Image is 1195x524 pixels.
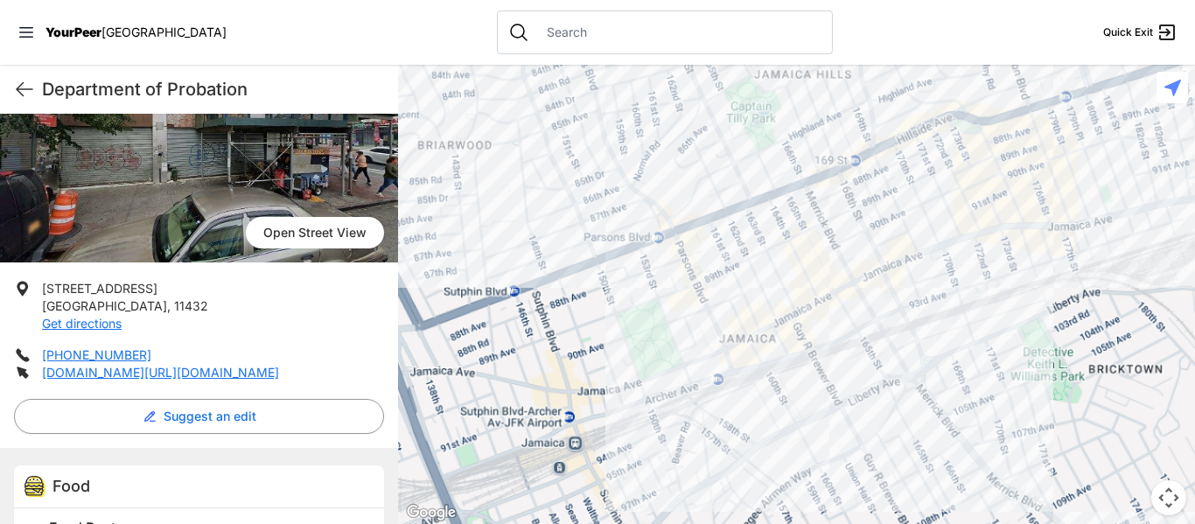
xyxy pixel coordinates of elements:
span: [STREET_ADDRESS] [42,281,157,296]
input: Search [536,24,821,41]
h1: Department of Probation [42,77,384,101]
a: Open Street View [246,217,384,248]
button: Map camera controls [1151,480,1186,515]
span: , [167,298,171,313]
div: Jamaica Site - Main Office [398,65,1195,524]
span: 11432 [174,298,208,313]
span: YourPeer [45,24,101,39]
span: [GEOGRAPHIC_DATA] [42,298,167,313]
a: Open this area in Google Maps (opens a new window) [402,501,460,524]
a: [PHONE_NUMBER] [42,347,151,362]
span: Suggest an edit [164,408,256,425]
a: [DOMAIN_NAME][URL][DOMAIN_NAME] [42,365,279,380]
img: Google [402,501,460,524]
button: Suggest an edit [14,399,384,434]
a: YourPeer[GEOGRAPHIC_DATA] [45,27,227,38]
span: Food [52,477,90,495]
span: [GEOGRAPHIC_DATA] [101,24,227,39]
a: Get directions [42,316,122,331]
a: Quick Exit [1103,22,1178,43]
span: Quick Exit [1103,25,1153,39]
